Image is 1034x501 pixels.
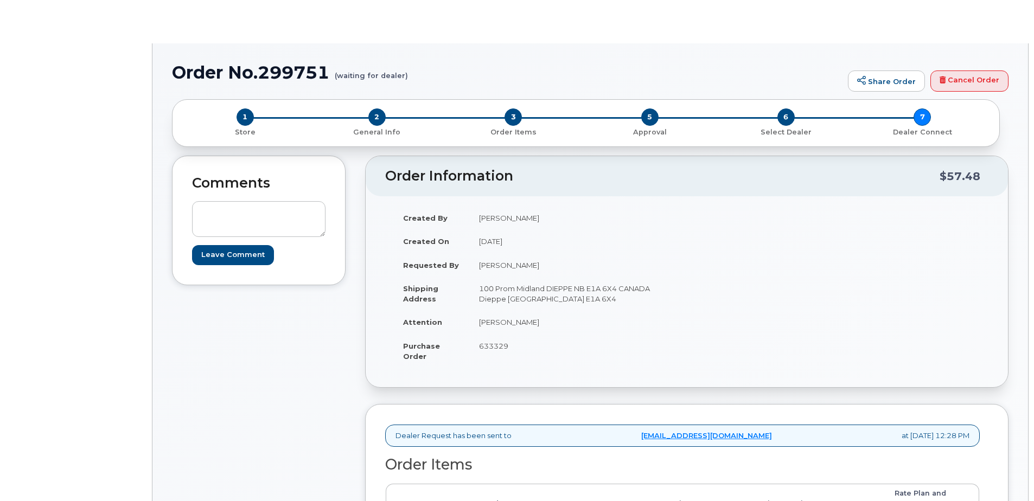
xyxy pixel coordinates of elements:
a: 3 Order Items [445,126,582,137]
td: [DATE] [469,229,679,253]
strong: Purchase Order [403,342,440,361]
a: 6 Select Dealer [718,126,854,137]
span: 2 [368,108,386,126]
p: Approval [586,127,713,137]
span: 5 [641,108,659,126]
div: Dealer Request has been sent to at [DATE] 12:28 PM [385,425,980,447]
span: 633329 [479,342,508,350]
strong: Created On [403,237,449,246]
span: 1 [237,108,254,126]
h2: Order Information [385,169,940,184]
h1: Order No.299751 [172,63,842,82]
td: [PERSON_NAME] [469,310,679,334]
strong: Attention [403,318,442,326]
a: 2 General Info [309,126,445,137]
h2: Comments [192,176,325,191]
small: (waiting for dealer) [335,63,408,80]
span: 6 [777,108,795,126]
p: Store [186,127,304,137]
p: General Info [313,127,441,137]
h2: Order Items [385,457,980,473]
a: 5 Approval [582,126,718,137]
span: 3 [505,108,522,126]
a: 1 Store [181,126,309,137]
a: Share Order [848,70,925,92]
strong: Shipping Address [403,284,438,303]
strong: Created By [403,214,448,222]
div: $57.48 [940,166,980,187]
strong: Requested By [403,261,459,269]
td: [PERSON_NAME] [469,253,679,277]
input: Leave Comment [192,245,274,265]
a: [EMAIL_ADDRESS][DOMAIN_NAME] [641,431,772,441]
a: Cancel Order [930,70,1009,92]
p: Order Items [450,127,577,137]
td: 100 Prom Midland DIEPPE NB E1A 6X4 CANADA Dieppe [GEOGRAPHIC_DATA] E1A 6X4 [469,277,679,310]
p: Select Dealer [722,127,850,137]
td: [PERSON_NAME] [469,206,679,230]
